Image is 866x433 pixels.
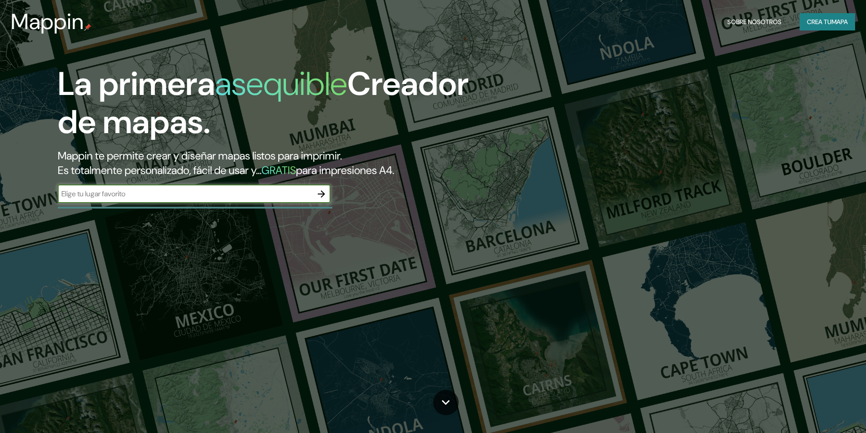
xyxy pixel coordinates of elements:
button: Crea tumapa [800,13,855,30]
font: Mappin [11,7,84,36]
img: pin de mapeo [84,24,91,31]
font: asequible [215,63,347,105]
font: Mappin te permite crear y diseñar mapas listos para imprimir. [58,149,342,163]
font: GRATIS [261,163,296,177]
button: Sobre nosotros [724,13,785,30]
font: La primera [58,63,215,105]
font: Sobre nosotros [727,18,781,26]
input: Elige tu lugar favorito [58,189,312,199]
font: para impresiones A4. [296,163,394,177]
font: Creador de mapas. [58,63,469,143]
font: Es totalmente personalizado, fácil de usar y... [58,163,261,177]
font: mapa [831,18,848,26]
font: Crea tu [807,18,831,26]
